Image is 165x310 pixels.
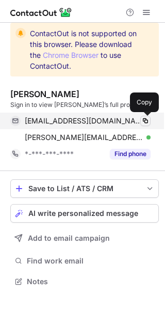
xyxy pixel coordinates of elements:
[10,179,159,198] button: save-profile-one-click
[30,28,140,71] span: ContactOut is not supported on this browser. Please download the to use ContactOut.
[15,28,26,38] img: warning
[10,100,159,110] div: Sign in to view [PERSON_NAME]’s full profile
[25,133,143,142] span: [PERSON_NAME][EMAIL_ADDRESS][PERSON_NAME][DOMAIN_NAME]
[10,229,159,247] button: Add to email campaign
[10,254,159,268] button: Find work email
[28,209,138,218] span: AI write personalized message
[28,184,141,193] div: Save to List / ATS / CRM
[10,204,159,223] button: AI write personalized message
[27,277,155,286] span: Notes
[10,6,72,19] img: ContactOut v5.3.10
[110,149,151,159] button: Reveal Button
[27,256,155,266] span: Find work email
[10,89,79,99] div: [PERSON_NAME]
[43,51,98,59] a: Chrome Browser
[25,116,143,126] span: [EMAIL_ADDRESS][DOMAIN_NAME]
[28,234,110,242] span: Add to email campaign
[10,274,159,289] button: Notes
